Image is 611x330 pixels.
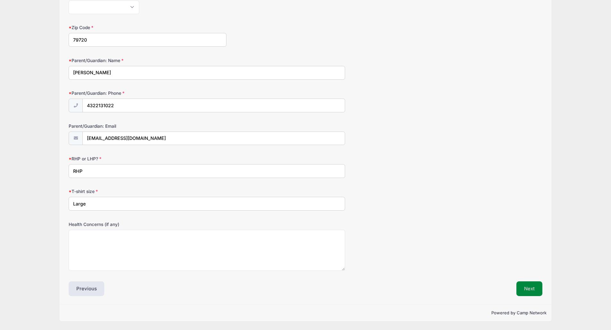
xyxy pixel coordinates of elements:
[69,33,226,47] input: xxxxx
[69,90,226,96] label: Parent/Guardian: Phone
[69,156,226,162] label: RHP or LHP?
[64,310,547,316] p: Powered by Camp Network
[69,281,105,296] button: Previous
[69,24,226,31] label: Zip Code
[69,57,226,64] label: Parent/Guardian: Name
[69,221,226,228] label: Health Concerns (if any)
[69,188,226,195] label: T-shirt size
[82,99,345,112] input: (xxx) xxx-xxxx
[516,281,542,296] button: Next
[69,123,226,129] label: Parent/Guardian: Email
[82,132,345,145] input: email@email.com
